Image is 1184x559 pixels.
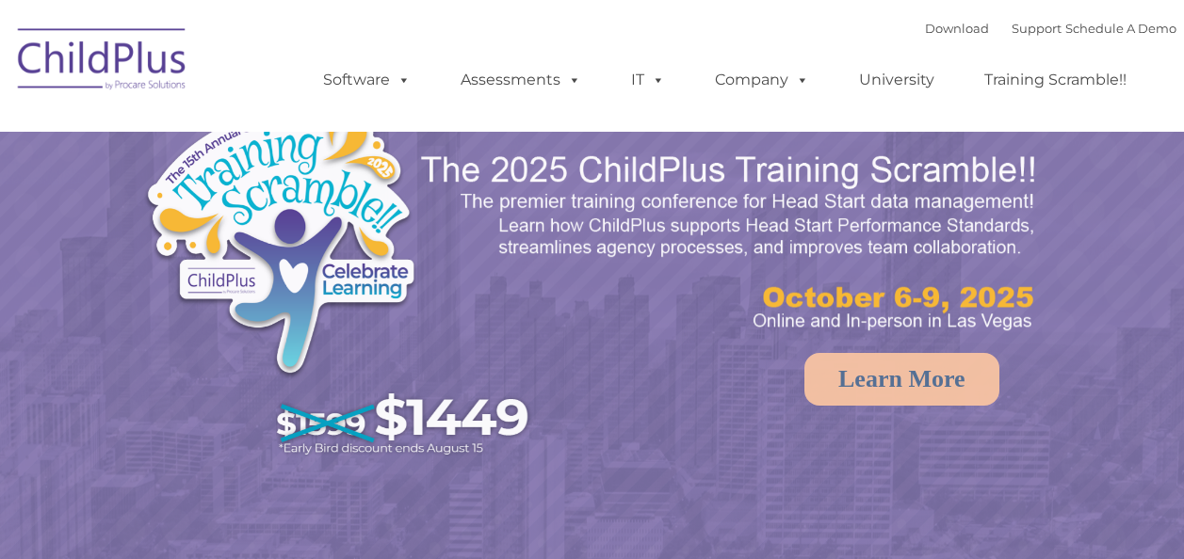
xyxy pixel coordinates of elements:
a: Download [925,21,989,36]
img: ChildPlus by Procare Solutions [8,15,197,109]
a: Schedule A Demo [1065,21,1176,36]
a: Company [696,61,828,99]
a: Training Scramble!! [965,61,1145,99]
a: Assessments [442,61,600,99]
a: IT [612,61,684,99]
a: University [840,61,953,99]
font: | [925,21,1176,36]
a: Support [1012,21,1062,36]
a: Software [304,61,430,99]
a: Learn More [804,353,999,406]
